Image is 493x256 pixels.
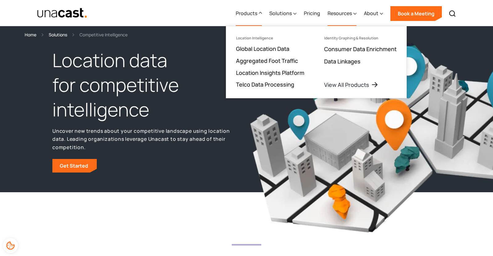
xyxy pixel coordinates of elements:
[25,31,36,38] a: Home
[269,1,296,26] div: Solutions
[449,10,456,17] img: Search icon
[364,10,378,17] div: About
[236,81,294,88] a: Telco Data Processing
[236,57,298,64] a: Aggregated Foot Traffic
[37,8,87,18] img: Unacast text logo
[52,48,243,122] h1: Location data for competitive intelligence
[49,31,67,38] a: Solutions
[236,36,273,40] div: Location Intelligence
[328,1,357,26] div: Resources
[304,1,320,26] a: Pricing
[269,10,292,17] div: Solutions
[324,81,378,88] a: View All Products
[236,69,304,76] a: Location Insights Platform
[37,8,87,18] a: home
[324,58,361,65] a: Data Linkages
[364,1,383,26] div: About
[324,36,378,40] div: Identity Graphing & Resolution
[390,6,442,21] a: Book a Meeting
[236,1,262,26] div: Products
[324,45,397,53] a: Consumer Data Enrichment
[79,31,128,38] div: Competitive Intelligence
[52,159,97,173] a: Get Started
[226,26,407,98] nav: Products
[328,10,352,17] div: Resources
[3,238,18,253] div: Cookie Preferences
[236,45,289,52] a: Global Location Data
[236,10,257,17] div: Products
[52,127,243,152] p: Uncover new trends about your competitive landscape using location data. Leading organizations le...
